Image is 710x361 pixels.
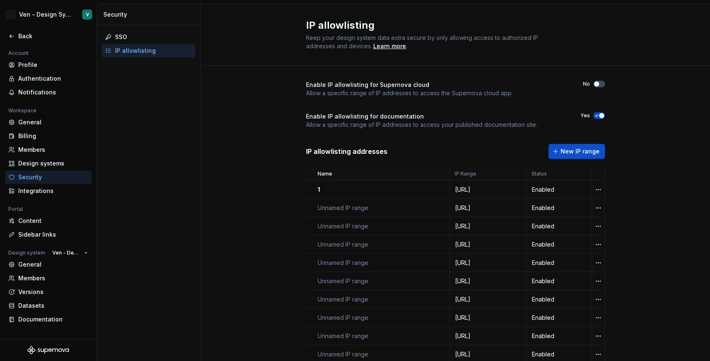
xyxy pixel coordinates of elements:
[18,132,88,140] div: Billing
[5,214,91,227] a: Content
[527,204,591,212] div: Enabled
[527,314,591,322] div: Enabled
[306,34,540,49] span: Keep your design system data extra secure by only allowing access to authorized IP addresses and ...
[318,185,320,194] p: 1
[18,32,88,40] div: Back
[18,274,88,282] div: Members
[318,204,368,212] p: Unnamed IP range
[306,81,429,89] h4: Enable IP allowlisting for Supernova cloud
[318,332,368,340] p: Unnamed IP range
[5,272,91,285] a: Members
[450,259,526,267] div: [URL]
[18,61,88,69] div: Profile
[5,129,91,143] a: Billing
[450,332,526,340] div: [URL]
[450,185,526,194] div: [URL]
[5,86,91,99] a: Notifications
[18,302,88,310] div: Datasets
[583,81,590,87] label: No
[527,259,591,267] div: Enabled
[527,277,591,285] div: Enabled
[5,157,91,170] a: Design systems
[318,259,368,267] p: Unnamed IP range
[450,314,526,322] div: [URL]
[5,171,91,184] a: Security
[18,88,88,96] div: Notifications
[27,346,69,354] svg: Supernova Logo
[86,11,89,18] div: V
[527,185,591,194] div: Enabled
[450,350,526,359] div: [URL]
[5,248,49,258] div: Design system
[102,30,195,44] a: SSO
[561,147,600,156] span: New IP range
[306,112,424,121] h4: Enable IP allowlisting for documentation
[527,295,591,304] div: Enabled
[19,10,72,19] div: Ven - Design System Test
[527,222,591,230] div: Enabled
[318,277,368,285] p: Unnamed IP range
[5,58,91,72] a: Profile
[5,228,91,241] a: Sidebar links
[372,43,407,49] span: .
[18,187,88,195] div: Integrations
[6,10,16,20] div: V-
[450,240,526,249] div: [URL]
[18,173,88,181] div: Security
[548,144,605,159] button: New IP range
[531,171,547,177] p: Status
[318,350,368,359] p: Unnamed IP range
[103,10,197,19] div: Security
[18,260,88,269] div: General
[115,33,192,41] div: SSO
[5,106,40,116] div: Workspace
[580,112,590,119] label: Yes
[18,315,88,324] div: Documentation
[318,171,332,177] p: Name
[450,204,526,212] div: [URL]
[18,288,88,296] div: Versions
[306,121,537,129] p: Allow a specific range of IP addresses to access your published documentation site.
[115,47,192,55] div: IP allowlisting
[5,258,91,271] a: General
[18,74,88,83] div: Authentication
[306,146,387,156] h3: IP allowlisting addresses
[527,240,591,249] div: Enabled
[318,240,368,249] p: Unnamed IP range
[318,222,368,230] p: Unnamed IP range
[455,171,476,177] p: IP Range
[18,159,88,168] div: Design systems
[2,5,95,24] button: V-Ven - Design System TestV
[318,295,368,304] p: Unnamed IP range
[5,116,91,129] a: General
[18,217,88,225] div: Content
[527,332,591,340] div: Enabled
[18,146,88,154] div: Members
[52,250,81,256] span: Ven - Design System Test
[450,222,526,230] div: [URL]
[450,277,526,285] div: [URL]
[5,285,91,299] a: Versions
[373,42,406,50] a: Learn more
[5,313,91,326] a: Documentation
[18,118,88,126] div: General
[5,184,91,198] a: Integrations
[5,299,91,312] a: Datasets
[5,48,32,58] div: Account
[5,72,91,85] a: Authentication
[306,19,595,32] h2: IP allowlisting
[5,143,91,156] a: Members
[5,30,91,43] a: Back
[318,314,368,322] p: Unnamed IP range
[450,295,526,304] div: [URL]
[5,204,26,214] div: Portal
[306,89,513,97] p: Allow a specific range of IP addresses to access the Supernova cloud app.
[102,44,195,57] a: IP allowlisting
[527,350,591,359] div: Enabled
[18,230,88,239] div: Sidebar links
